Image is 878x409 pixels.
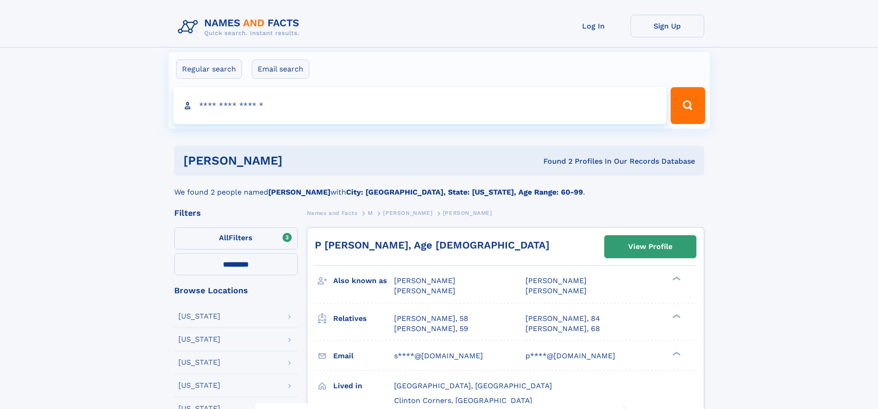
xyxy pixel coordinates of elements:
[605,236,696,258] a: View Profile
[178,359,220,366] div: [US_STATE]
[670,313,681,319] div: ❯
[178,382,220,389] div: [US_STATE]
[173,87,667,124] input: search input
[443,210,492,216] span: [PERSON_NAME]
[174,15,307,40] img: Logo Names and Facts
[307,207,358,219] a: Names and Facts
[333,311,394,326] h3: Relatives
[670,276,681,282] div: ❯
[315,239,549,251] a: P [PERSON_NAME], Age [DEMOGRAPHIC_DATA]
[333,273,394,289] h3: Also known as
[178,313,220,320] div: [US_STATE]
[178,336,220,343] div: [US_STATE]
[383,210,432,216] span: [PERSON_NAME]
[525,314,600,324] a: [PERSON_NAME], 84
[394,381,552,390] span: [GEOGRAPHIC_DATA], [GEOGRAPHIC_DATA]
[333,348,394,364] h3: Email
[394,324,468,334] a: [PERSON_NAME], 59
[368,207,373,219] a: M
[394,396,532,405] span: Clinton Corners, [GEOGRAPHIC_DATA]
[368,210,373,216] span: M
[174,227,298,249] label: Filters
[525,276,587,285] span: [PERSON_NAME]
[176,59,242,79] label: Regular search
[383,207,432,219] a: [PERSON_NAME]
[671,87,705,124] button: Search Button
[394,276,455,285] span: [PERSON_NAME]
[631,15,704,37] a: Sign Up
[183,155,413,166] h1: [PERSON_NAME]
[333,378,394,394] h3: Lived in
[174,286,298,295] div: Browse Locations
[268,188,330,196] b: [PERSON_NAME]
[670,350,681,356] div: ❯
[394,286,455,295] span: [PERSON_NAME]
[628,236,672,257] div: View Profile
[525,324,600,334] a: [PERSON_NAME], 68
[219,233,229,242] span: All
[394,314,468,324] a: [PERSON_NAME], 58
[346,188,583,196] b: City: [GEOGRAPHIC_DATA], State: [US_STATE], Age Range: 60-99
[174,176,704,198] div: We found 2 people named with .
[525,286,587,295] span: [PERSON_NAME]
[413,156,695,166] div: Found 2 Profiles In Our Records Database
[557,15,631,37] a: Log In
[252,59,309,79] label: Email search
[174,209,298,217] div: Filters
